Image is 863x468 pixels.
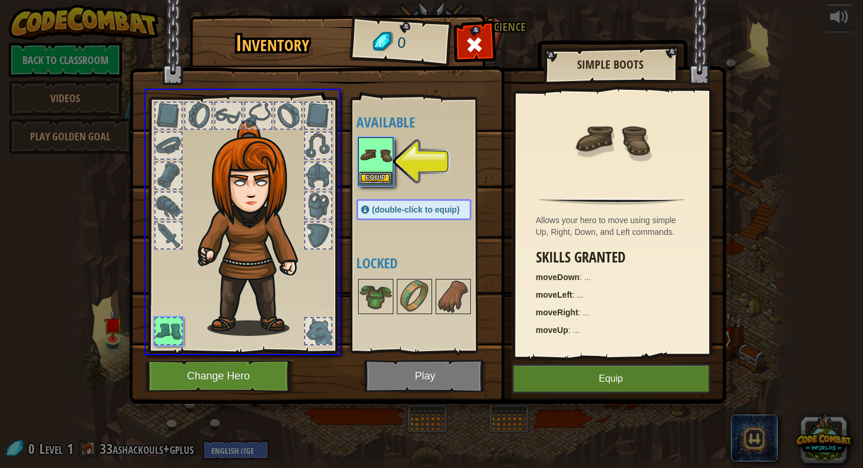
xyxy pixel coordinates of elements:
[536,290,572,299] strong: moveLeft
[578,308,583,317] span: :
[536,308,578,317] strong: moveRight
[359,172,392,184] button: Equip
[198,31,348,56] h1: Inventory
[536,214,694,238] div: Allows your hero to move using simple Up, Right, Down, and Left commands.
[577,290,584,299] span: ...
[193,120,319,336] img: hair_f2.png
[536,325,568,335] strong: moveUp
[398,280,431,313] img: portrait.png
[359,139,392,171] img: portrait.png
[536,250,694,265] h3: Skills Granted
[573,325,580,335] span: ...
[146,360,295,392] button: Change Hero
[536,272,580,282] strong: moveDown
[512,364,710,393] button: Equip
[572,290,577,299] span: :
[579,272,584,282] span: :
[359,280,392,313] img: portrait.png
[437,280,470,313] img: portrait.png
[555,58,666,71] h2: Simple Boots
[583,308,590,317] span: ...
[356,115,495,130] h4: Available
[568,325,573,335] span: :
[584,272,591,282] span: ...
[539,198,684,205] img: hr.png
[574,101,650,177] img: portrait.png
[372,205,460,214] span: (double-click to equip)
[396,32,406,54] span: 0
[356,255,495,271] h4: Locked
